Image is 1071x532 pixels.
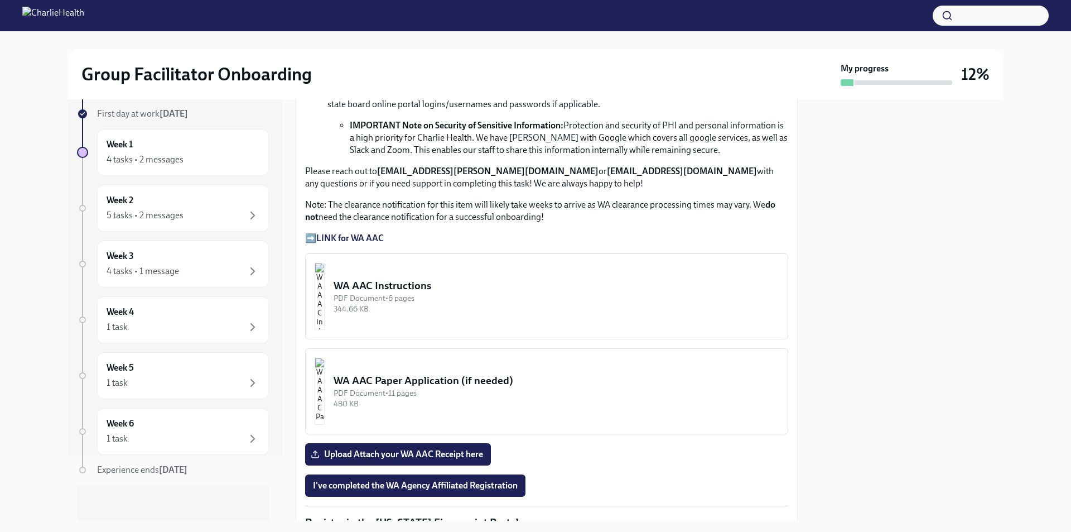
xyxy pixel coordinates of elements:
[107,194,133,207] h6: Week 2
[334,373,779,388] div: WA AAC Paper Application (if needed)
[334,279,779,293] div: WA AAC Instructions
[77,241,269,287] a: Week 34 tasks • 1 message
[81,63,312,85] h2: Group Facilitator Onboarding
[77,185,269,232] a: Week 25 tasks • 2 messages
[313,480,518,491] span: I've completed the WA Agency Affiliated Registration
[607,166,757,176] strong: [EMAIL_ADDRESS][DOMAIN_NAME]
[305,443,491,466] label: Upload Attach your WA AAC Receipt here
[841,63,889,75] strong: My progress
[315,263,325,330] img: WA AAC Instructions
[107,306,134,318] h6: Week 4
[305,199,775,222] strong: do not
[334,293,779,304] div: PDF Document • 6 pages
[316,233,384,243] a: LINK for WA AAC
[107,321,128,333] div: 1 task
[22,7,84,25] img: CharlieHealth
[107,418,134,430] h6: Week 6
[107,377,128,389] div: 1 task
[77,108,269,120] a: First day at work[DATE]
[350,120,563,131] strong: IMPORTANT Note on Security of Sensitive Information:
[160,108,188,119] strong: [DATE]
[107,265,179,277] div: 4 tasks • 1 message
[334,304,779,314] div: 344.66 KB
[107,154,184,166] div: 4 tasks • 2 messages
[334,388,779,399] div: PDF Document • 11 pages
[107,362,134,374] h6: Week 5
[313,449,483,460] span: Upload Attach your WA AAC Receipt here
[305,199,788,223] p: Note: The clearance notification for this item will likely take weeks to arrive as WA clearance p...
[377,166,599,176] strong: [EMAIL_ADDRESS][PERSON_NAME][DOMAIN_NAME]
[107,433,128,445] div: 1 task
[334,399,779,409] div: 480 KB
[961,64,990,84] h3: 12%
[107,209,184,222] div: 5 tasks • 2 messages
[107,250,134,262] h6: Week 3
[77,129,269,176] a: Week 14 tasks • 2 messages
[305,348,788,434] button: WA AAC Paper Application (if needed)PDF Document•11 pages480 KB
[97,108,188,119] span: First day at work
[305,515,788,530] p: Register in the [US_STATE] Fingerprint Portal
[305,475,525,497] button: I've completed the WA Agency Affiliated Registration
[77,352,269,399] a: Week 51 task
[350,119,788,156] li: Protection and security of PHI and personal information is a high priority for Charlie Health. We...
[305,232,788,245] p: ➡️
[315,358,325,425] img: WA AAC Paper Application (if needed)
[159,464,187,475] strong: [DATE]
[107,138,133,151] h6: Week 1
[305,165,788,190] p: Please reach out to or with any questions or if you need support in completing this task! We are ...
[97,464,187,475] span: Experience ends
[305,253,788,339] button: WA AAC InstructionsPDF Document•6 pages344.66 KB
[77,408,269,455] a: Week 61 task
[77,296,269,343] a: Week 41 task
